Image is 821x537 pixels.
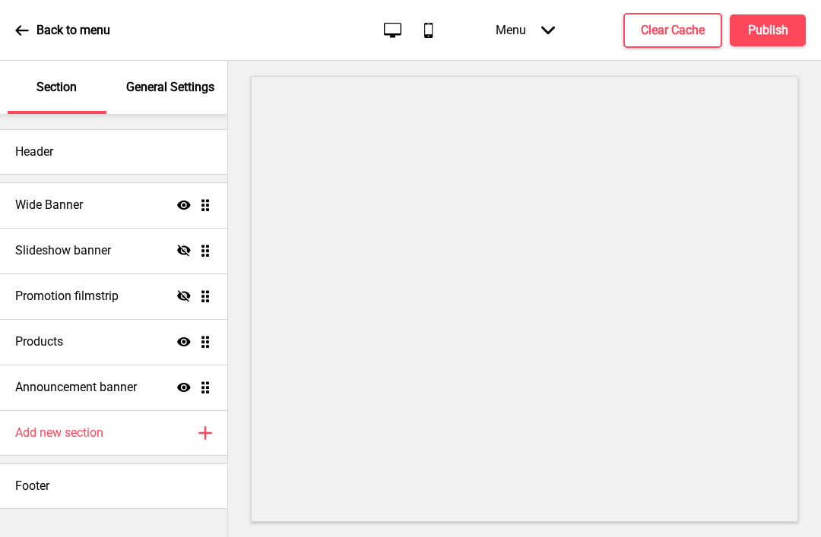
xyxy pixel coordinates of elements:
[15,425,103,441] h4: Add new section
[15,197,83,213] h4: Wide Banner
[15,10,110,51] a: Back to menu
[623,13,722,48] button: Clear Cache
[15,379,137,396] h4: Announcement banner
[15,478,49,494] h4: Footer
[748,22,788,39] h4: Publish
[15,144,53,160] h4: Header
[15,242,111,259] h4: Slideshow banner
[641,22,705,39] h4: Clear Cache
[480,8,570,52] div: Menu
[15,288,119,305] h4: Promotion filmstrip
[36,22,110,39] p: Back to menu
[36,79,77,96] p: Section
[126,79,214,96] p: General Settings
[15,333,63,350] h4: Products
[730,14,806,46] button: Publish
